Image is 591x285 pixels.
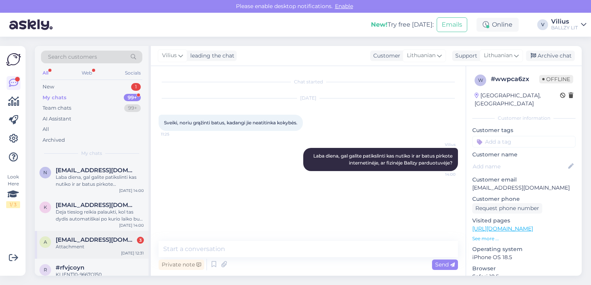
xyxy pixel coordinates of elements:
span: nikoletavalukonyte@yahoo.co.uk [56,167,136,174]
div: leading the chat [187,52,234,60]
div: Deja tiesiog reikia palaukti, kol tas dydis automatiškai po kurio laiko bus grąžintas į interneti... [56,209,144,222]
div: Support [452,52,477,60]
span: My chats [81,150,102,157]
p: Safari 18.5 [472,273,576,281]
div: 1 [131,83,141,91]
div: # wwpca6zx [491,75,539,84]
p: Customer email [472,176,576,184]
div: Look Here [6,173,20,208]
p: iPhone OS 18.5 [472,253,576,261]
span: 14:00 [427,171,456,177]
span: a [44,239,47,245]
div: [DATE] [159,95,458,102]
div: New [43,83,54,91]
button: Emails [437,17,467,32]
div: Archive chat [526,51,575,61]
div: [DATE] 14:00 [119,188,144,193]
span: Sveiki, noriu grąžinti batus, kadangi jie neatitinka kokybės. [164,120,297,126]
span: n [43,170,47,175]
div: Online [477,18,519,32]
div: Web [80,68,94,78]
div: All [43,126,49,133]
div: KLIENT10-9667Q150 [56,271,144,278]
div: My chats [43,94,67,102]
div: [DATE] 12:31 [121,250,144,256]
p: See more ... [472,235,576,242]
span: anzela14141@gmail.com [56,236,136,243]
img: Askly Logo [6,52,21,67]
div: Request phone number [472,203,542,214]
span: Vilius [427,142,456,148]
span: r [44,267,47,273]
input: Add name [473,162,567,171]
span: #rfvjcoyn [56,264,84,271]
span: Vilius [162,51,177,60]
div: 99+ [124,94,141,102]
span: 11:25 [161,131,190,137]
p: Customer tags [472,126,576,134]
span: Enable [333,3,355,10]
span: Offline [539,75,573,83]
span: w [478,77,483,83]
div: BALLZY LIT [551,25,578,31]
input: Add a tag [472,136,576,148]
div: Attachment [56,243,144,250]
div: Customer [370,52,400,60]
div: Customer information [472,115,576,122]
span: Search customers [48,53,97,61]
div: All [41,68,50,78]
p: Browser [472,265,576,273]
div: Team chats [43,104,71,112]
div: 3 [137,237,144,244]
span: Send [435,261,455,268]
div: Try free [DATE]: [371,20,434,29]
div: V [537,19,548,30]
div: Laba diena, gal galite patikslinti kas nutiko ir ar batus pirkote internetinėje, ar fizinėje Ball... [56,174,144,188]
div: Archived [43,136,65,144]
div: [DATE] 14:00 [119,222,144,228]
a: [URL][DOMAIN_NAME] [472,225,533,232]
div: Vilius [551,19,578,25]
div: 1 / 3 [6,201,20,208]
p: Operating system [472,245,576,253]
p: Visited pages [472,217,576,225]
p: Customer name [472,151,576,159]
div: Chat started [159,78,458,85]
div: [GEOGRAPHIC_DATA], [GEOGRAPHIC_DATA] [475,92,560,108]
span: Lithuanian [484,51,512,60]
div: AI Assistant [43,115,71,123]
a: ViliusBALLZY LIT [551,19,586,31]
b: New! [371,21,388,28]
span: Lithuanian [407,51,436,60]
p: [EMAIL_ADDRESS][DOMAIN_NAME] [472,184,576,192]
div: 99+ [124,104,141,112]
span: k [44,204,47,210]
span: kestutiskazakevicius1@gmail.com [56,202,136,209]
div: Socials [123,68,142,78]
p: Customer phone [472,195,576,203]
div: Private note [159,260,204,270]
span: Laba diena, gal galite patikslinti kas nutiko ir ar batus pirkote internetinėje, ar fizinėje Ball... [313,153,454,166]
